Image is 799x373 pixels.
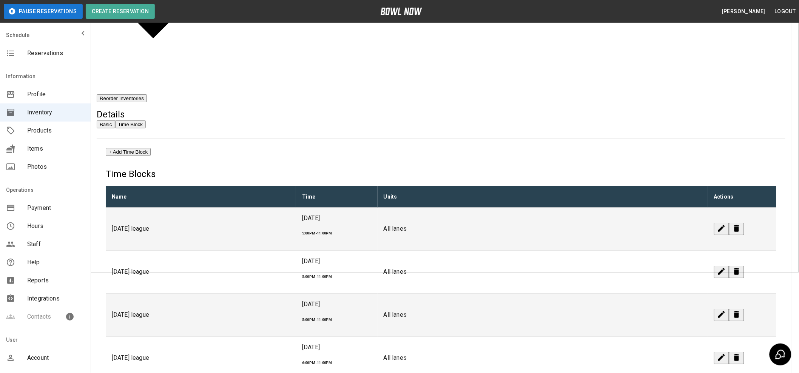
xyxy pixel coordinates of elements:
p: All lanes [384,267,702,276]
span: Payment [27,203,85,213]
th: Name [106,186,296,208]
span: Hours [27,222,85,231]
button: Time Block [115,120,146,128]
img: logo [381,8,422,15]
p: [DATE] league [112,310,290,319]
button: Basic [97,120,115,128]
span: Products [27,126,85,135]
button: [PERSON_NAME] [719,5,768,18]
th: Actions [708,186,776,208]
span: Reports [27,276,85,285]
h6: 6:00PM-11:00PM [302,360,372,365]
p: All lanes [384,353,702,362]
p: [DATE] league [112,224,290,233]
button: remove [729,309,744,321]
button: + Add Time Block [106,148,151,156]
button: edit [714,223,729,235]
h6: 5:00PM-11:00PM [302,317,372,322]
p: [DATE] league [112,353,290,362]
span: Profile [27,90,85,99]
span: Account [27,353,85,362]
button: edit [714,266,729,278]
p: [DATE] [302,214,372,223]
h6: 5:00PM-11:00PM [302,274,372,279]
p: [DATE] [302,300,372,309]
h6: 5:00PM-11:00PM [302,231,372,236]
button: Logout [772,5,799,18]
p: [DATE] [302,257,372,266]
span: Inventory [27,108,85,117]
button: Reorder Inventories [97,94,147,102]
span: Photos [27,162,85,171]
p: [DATE] league [112,267,290,276]
button: remove [729,266,744,278]
p: All lanes [384,310,702,319]
button: remove [729,223,744,235]
span: Integrations [27,294,85,303]
span: Reservations [27,49,85,58]
button: edit [714,309,729,321]
span: Help [27,258,85,267]
div: basic tabs example [97,120,146,128]
span: Staff [27,240,85,249]
p: All lanes [384,224,702,233]
button: remove [729,352,744,364]
h5: Details [97,108,785,120]
button: Pause Reservations [4,4,83,19]
p: [DATE] [302,343,372,352]
button: edit [714,352,729,364]
h5: Time Blocks [106,168,776,180]
button: Create Reservation [86,4,155,19]
th: Units [378,186,708,208]
th: Time [296,186,378,208]
span: Items [27,144,85,153]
